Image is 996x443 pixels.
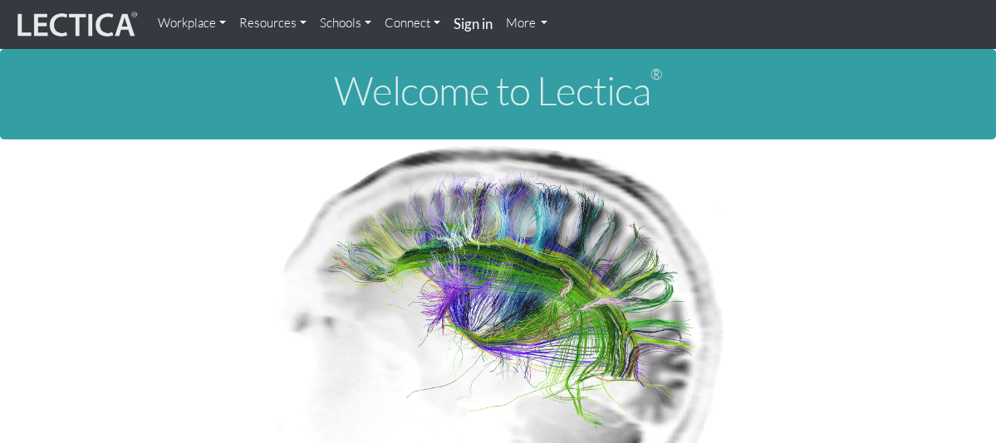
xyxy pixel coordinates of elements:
[454,15,493,32] strong: Sign in
[13,69,983,113] h1: Welcome to Lectica
[378,7,447,40] a: Connect
[650,65,662,83] sup: ®
[233,7,313,40] a: Resources
[13,9,138,41] img: lecticalive
[447,7,499,42] a: Sign in
[151,7,233,40] a: Workplace
[313,7,378,40] a: Schools
[499,7,555,40] a: More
